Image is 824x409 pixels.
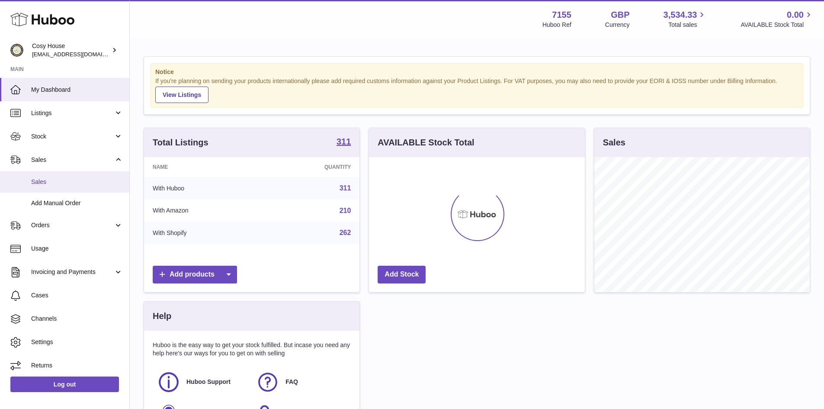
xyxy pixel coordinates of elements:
div: Huboo Ref [542,21,571,29]
h3: AVAILABLE Stock Total [378,137,474,148]
span: 3,534.33 [664,9,697,21]
a: Log out [10,377,119,392]
span: Channels [31,315,123,323]
span: Total sales [668,21,707,29]
td: With Huboo [144,177,262,200]
a: 262 [340,229,351,236]
th: Name [144,157,262,177]
a: Add Stock [378,266,426,283]
span: My Dashboard [31,86,123,94]
div: Currency [605,21,630,29]
span: Usage [31,245,123,253]
span: Add Manual Order [31,199,123,207]
span: Sales [31,178,123,186]
span: [EMAIL_ADDRESS][DOMAIN_NAME] [32,51,127,58]
span: 0.00 [787,9,804,21]
strong: 7155 [552,9,571,21]
span: AVAILABLE Stock Total [741,21,814,29]
span: Settings [31,338,123,346]
span: Cases [31,291,123,300]
a: 311 [340,184,351,192]
strong: GBP [611,9,629,21]
strong: Notice [155,68,798,76]
a: 311 [337,137,351,148]
span: FAQ [285,378,298,386]
a: FAQ [256,370,346,394]
a: 0.00 AVAILABLE Stock Total [741,9,814,29]
h3: Sales [603,137,625,148]
span: Orders [31,221,114,229]
span: Sales [31,156,114,164]
strong: 311 [337,137,351,146]
span: Returns [31,361,123,370]
a: 3,534.33 Total sales [664,9,707,29]
span: Huboo Support [186,378,231,386]
a: Add products [153,266,237,283]
td: With Shopify [144,222,262,244]
a: 210 [340,207,351,214]
img: info@wholesomegoods.com [10,44,23,57]
span: Listings [31,109,114,117]
span: Stock [31,132,114,141]
h3: Help [153,310,171,322]
td: With Amazon [144,200,262,222]
span: Invoicing and Payments [31,268,114,276]
div: If you're planning on sending your products internationally please add required customs informati... [155,77,798,103]
h3: Total Listings [153,137,208,148]
p: Huboo is the easy way to get your stock fulfilled. But incase you need any help here's our ways f... [153,341,351,357]
a: View Listings [155,87,208,103]
div: Cosy House [32,42,110,58]
a: Huboo Support [157,370,247,394]
th: Quantity [262,157,360,177]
